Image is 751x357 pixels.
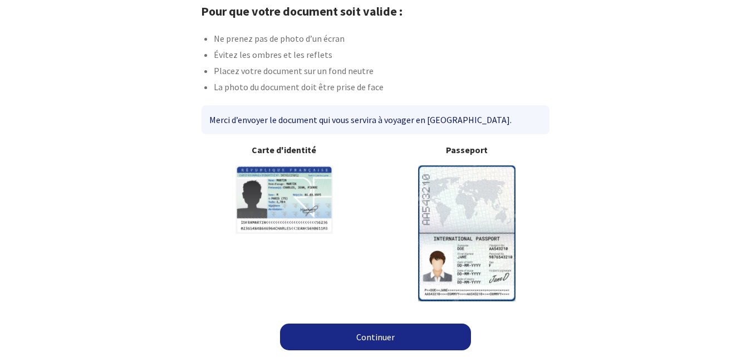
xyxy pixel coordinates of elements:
div: Merci d’envoyer le document qui vous servira à voyager en [GEOGRAPHIC_DATA]. [202,105,549,134]
img: illuPasseport.svg [418,165,516,301]
li: Évitez les ombres et les reflets [214,48,550,64]
a: Continuer [280,324,471,350]
h1: Pour que votre document soit valide : [201,4,550,18]
img: illuCNI.svg [235,165,333,234]
b: Carte d'identité [202,143,367,157]
b: Passeport [385,143,550,157]
li: Ne prenez pas de photo d’un écran [214,32,550,48]
li: La photo du document doit être prise de face [214,80,550,96]
li: Placez votre document sur un fond neutre [214,64,550,80]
